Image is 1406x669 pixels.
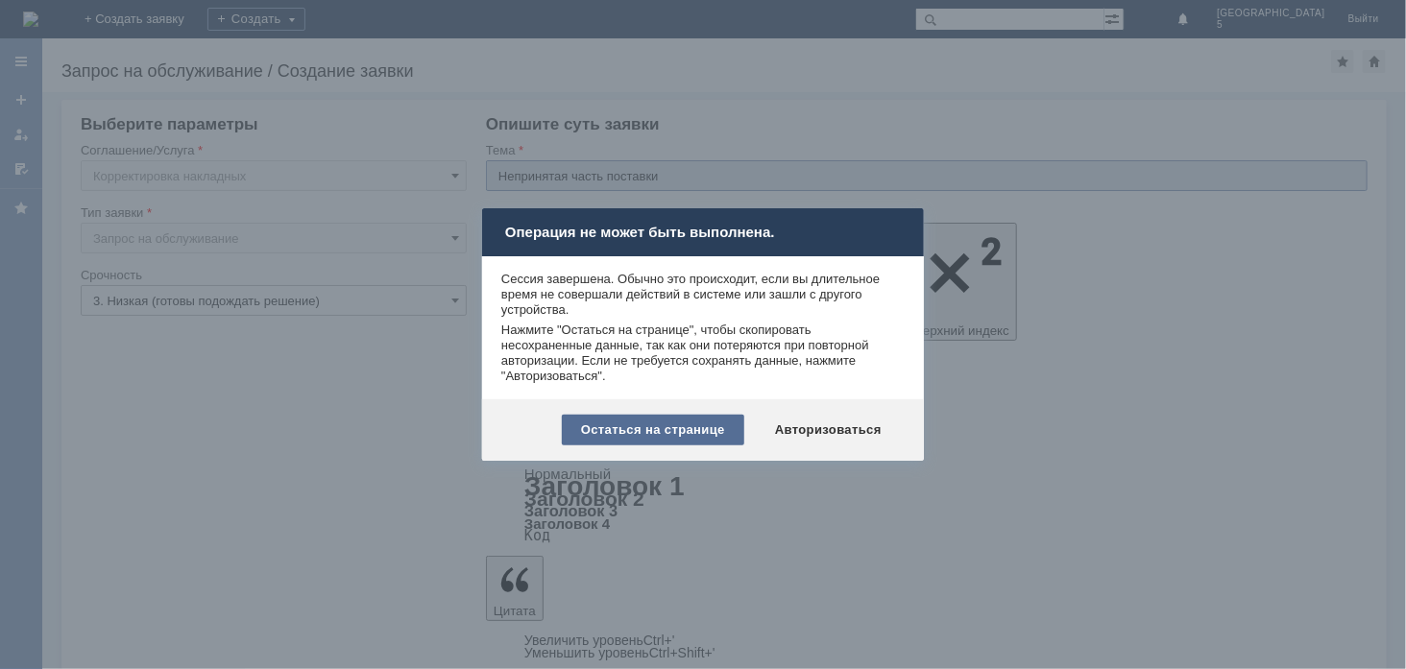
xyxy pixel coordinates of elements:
div: [PERSON_NAME] помочь с вопросом принятия поставки. [8,38,280,69]
div: В связи с поломкой ТСД поставка не принята как положено. Товары по накладной ДКТ2-1252 не успели ... [8,84,280,207]
div: Нажмите "Остаться на странице", чтобы скопировать несохраненные данные, так как они потеряются пр... [501,323,905,384]
div: Операция не может быть выполнена. [482,208,924,256]
div: Добрый день! [8,8,280,23]
div: Сессия завершена. Обычно это происходит, если вы длительное время не совершали действий в системе... [501,272,905,318]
